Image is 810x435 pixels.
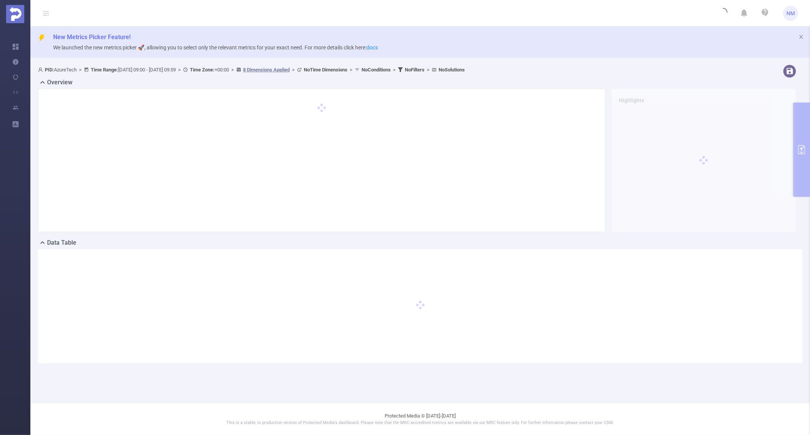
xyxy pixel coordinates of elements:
img: Protected Media [6,5,24,23]
h2: Data Table [47,238,76,247]
span: > [77,67,84,73]
span: We launched the new metrics picker 🚀, allowing you to select only the relevant metrics for your e... [53,44,378,51]
span: > [229,67,236,73]
u: 8 Dimensions Applied [243,67,290,73]
i: icon: close [799,34,804,40]
i: icon: thunderbolt [38,34,46,42]
span: New Metrics Picker Feature! [53,33,131,41]
b: No Solutions [439,67,465,73]
i: icon: loading [718,8,728,19]
span: AzureTech [DATE] 09:00 - [DATE] 09:59 +00:00 [38,67,465,73]
span: > [391,67,398,73]
b: Time Range: [91,67,118,73]
b: No Filters [405,67,425,73]
h2: Overview [47,78,73,87]
b: No Time Dimensions [304,67,347,73]
span: > [176,67,183,73]
b: No Conditions [362,67,391,73]
p: This is a stable, in production version of Protected Media's dashboard. Please note that the MRC ... [49,420,791,426]
span: NM [786,6,795,21]
span: > [290,67,297,73]
span: > [425,67,432,73]
footer: Protected Media © [DATE]-[DATE] [30,403,810,435]
b: PID: [45,67,54,73]
a: docs [366,44,378,51]
i: icon: user [38,67,45,72]
button: icon: close [799,33,804,41]
span: > [347,67,355,73]
b: Time Zone: [190,67,215,73]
